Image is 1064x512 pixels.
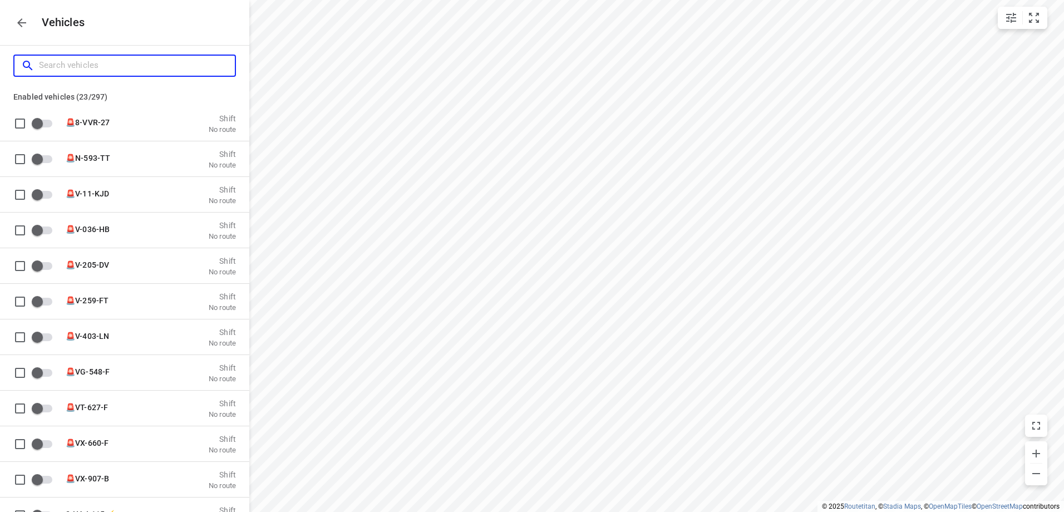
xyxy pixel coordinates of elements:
[66,474,109,483] span: 🚨VX-907-B
[998,7,1047,29] div: small contained button group
[31,291,59,312] span: Enable
[209,256,236,265] p: Shift
[209,149,236,158] p: Shift
[31,397,59,419] span: Enable
[209,434,236,443] p: Shift
[33,16,85,29] p: Vehicles
[31,326,59,347] span: Enable
[66,438,109,447] span: 🚨VX-660-F
[39,57,235,74] input: Search vehicles
[66,367,110,376] span: 🚨VG-548-F
[209,470,236,479] p: Shift
[822,503,1060,510] li: © 2025 , © , © © contributors
[209,410,236,419] p: No route
[209,196,236,205] p: No route
[31,219,59,240] span: Enable
[66,224,110,233] span: 🚨V-036-HB
[209,185,236,194] p: Shift
[209,398,236,407] p: Shift
[883,503,921,510] a: Stadia Maps
[66,153,110,162] span: 🚨N-593-TT
[844,503,875,510] a: Routetitan
[209,338,236,347] p: No route
[209,114,236,122] p: Shift
[66,117,110,126] span: 🚨8-VVR-27
[66,189,109,198] span: 🚨V-11-KJD
[31,148,59,169] span: Enable
[31,184,59,205] span: Enable
[929,503,972,510] a: OpenMapTiles
[31,469,59,490] span: Enable
[31,112,59,134] span: Enable
[209,374,236,383] p: No route
[209,160,236,169] p: No route
[209,363,236,372] p: Shift
[31,255,59,276] span: Enable
[977,503,1023,510] a: OpenStreetMap
[209,292,236,301] p: Shift
[209,232,236,240] p: No route
[209,125,236,134] p: No route
[209,220,236,229] p: Shift
[209,303,236,312] p: No route
[31,362,59,383] span: Enable
[31,433,59,454] span: Enable
[209,481,236,490] p: No route
[1000,7,1022,29] button: Map settings
[66,402,108,411] span: 🚨VT-627-F
[209,445,236,454] p: No route
[209,267,236,276] p: No route
[66,331,109,340] span: 🚨V-403-LN
[1023,7,1045,29] button: Fit zoom
[209,327,236,336] p: Shift
[66,260,109,269] span: 🚨V-205-DV
[66,296,109,304] span: 🚨V-259-FT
